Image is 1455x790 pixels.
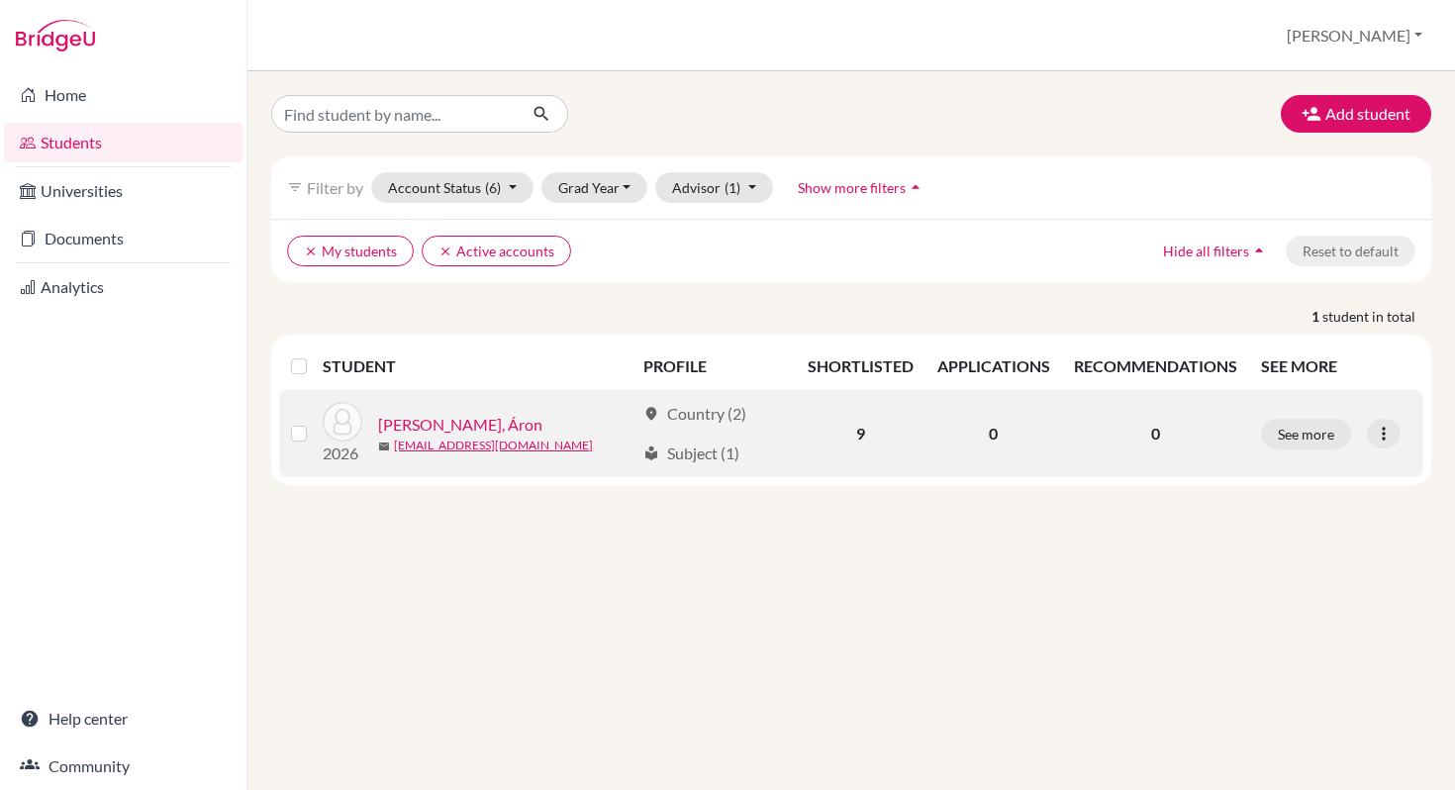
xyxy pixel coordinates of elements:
[725,179,740,196] span: (1)
[643,402,746,426] div: Country (2)
[906,177,925,197] i: arrow_drop_up
[438,245,452,258] i: clear
[4,171,242,211] a: Universities
[4,75,242,115] a: Home
[781,172,942,203] button: Show more filtersarrow_drop_up
[1163,243,1249,259] span: Hide all filters
[655,172,773,203] button: Advisor(1)
[1062,343,1249,390] th: RECOMMENDATIONS
[371,172,533,203] button: Account Status(6)
[1146,236,1286,266] button: Hide all filtersarrow_drop_up
[541,172,648,203] button: Grad Year
[422,236,571,266] button: clearActive accounts
[323,402,362,442] img: Kovács, Áron
[4,123,242,162] a: Students
[378,413,542,437] a: [PERSON_NAME], Áron
[1261,419,1351,449] button: See more
[307,178,363,197] span: Filter by
[1074,422,1237,445] p: 0
[643,442,739,465] div: Subject (1)
[796,390,925,477] td: 9
[304,245,318,258] i: clear
[4,699,242,739] a: Help center
[323,343,630,390] th: STUDENT
[1281,95,1431,133] button: Add student
[1286,236,1415,266] button: Reset to default
[1322,306,1431,327] span: student in total
[485,179,501,196] span: (6)
[271,95,517,133] input: Find student by name...
[1249,241,1269,260] i: arrow_drop_up
[925,343,1062,390] th: APPLICATIONS
[643,406,659,422] span: location_on
[287,236,414,266] button: clearMy students
[4,746,242,786] a: Community
[4,219,242,258] a: Documents
[631,343,796,390] th: PROFILE
[323,442,362,465] p: 2026
[394,437,593,454] a: [EMAIL_ADDRESS][DOMAIN_NAME]
[378,441,390,452] span: mail
[4,267,242,307] a: Analytics
[1278,17,1431,54] button: [PERSON_NAME]
[643,445,659,461] span: local_library
[796,343,925,390] th: SHORTLISTED
[16,20,95,51] img: Bridge-U
[798,179,906,196] span: Show more filters
[1249,343,1423,390] th: SEE MORE
[287,179,303,195] i: filter_list
[1311,306,1322,327] strong: 1
[925,390,1062,477] td: 0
